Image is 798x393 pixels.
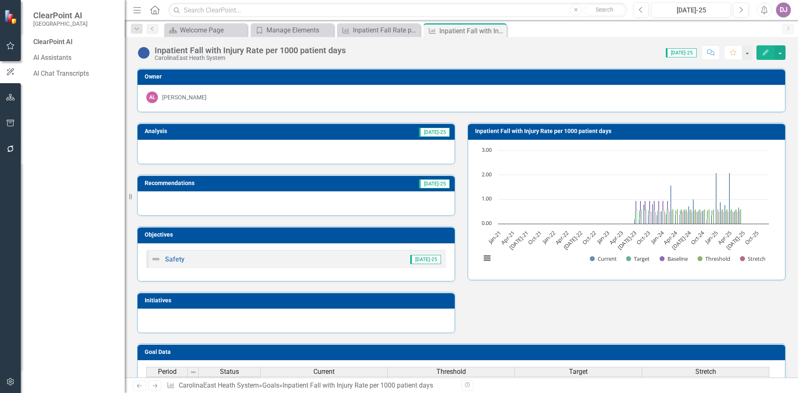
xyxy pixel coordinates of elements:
[145,349,781,355] h3: Goal Data
[671,210,672,224] path: Mar-24, 0.55. Target.
[725,210,727,224] path: Mar-25, 0.55. Target.
[721,210,722,224] path: Feb-25, 0.55. Target.
[436,368,466,376] span: Threshold
[709,211,710,224] path: Nov-24, 0.5. Stretch.
[709,209,710,224] path: Nov-24, 0.6. Threshold.
[626,255,650,262] button: Show Target
[477,146,776,271] div: Chart. Highcharts interactive chart.
[658,200,660,224] path: Dec-23, 0.95. Baseline.
[635,200,637,224] path: Jul-23, 0.95. Baseline.
[680,210,681,224] path: May-24, 0.55. Target.
[654,209,655,224] path: Nov-23, 0.6. Threshold.
[4,10,19,24] img: ClearPoint Strategy
[714,211,715,224] path: Dec-24, 0.5. Stretch.
[696,211,697,224] path: Aug-24, 0.5. Stretch.
[636,209,638,224] path: Jul-23, 0.6. Threshold.
[145,74,781,80] h3: Owner
[720,202,721,224] path: Feb-25, 0.9. Current.
[695,209,696,224] path: Aug-24, 0.6. Threshold.
[653,210,654,224] path: Nov-23, 0.55. Target.
[666,48,697,57] span: [DATE]-25
[697,255,730,262] button: Show Threshold
[707,219,708,224] path: Nov-24, 0.19. Current.
[723,211,724,224] path: Feb-25, 0.5. Stretch.
[732,211,733,224] path: Apr-25, 0.5. Stretch.
[776,2,791,17] div: DJ
[741,211,742,224] path: Jun-25, 0.5. Stretch.
[685,210,686,224] path: Jun-24, 0.55. Target.
[220,368,239,376] span: Status
[677,211,679,224] path: Apr-24, 0.5. Stretch.
[688,206,690,224] path: Jul-24, 0.73. Current.
[262,381,279,389] a: Goals
[690,209,692,224] path: Jul-24, 0.6. Threshold.
[137,46,150,59] img: No Information
[167,381,455,391] div: » »
[694,210,695,224] path: Aug-24, 0.55. Target.
[704,209,705,224] path: Oct-24, 0.6. Threshold.
[652,204,653,224] path: Nov-23, 0.81. Current.
[641,209,642,224] path: Aug-23, 0.6. Threshold.
[180,25,245,35] div: Welcome Page
[657,215,658,224] path: Dec-23, 0.37. Current.
[166,25,245,35] a: Welcome Page
[650,211,652,224] path: Oct-23, 0.5. Stretch.
[654,200,655,224] path: Nov-23, 0.95. Baseline.
[635,229,651,246] text: Oct-23
[686,209,687,224] path: Jun-24, 0.6. Threshold.
[739,210,740,224] path: Jun-25, 0.55. Target.
[738,207,739,224] path: Jun-25, 0.68. Current.
[662,229,679,246] text: Apr-24
[168,3,627,17] input: Search ClearPoint...
[724,229,746,251] text: [DATE]-25
[673,211,674,224] path: Mar-24, 0.5. Stretch.
[562,229,584,251] text: [DATE]-22
[155,46,346,55] div: Inpatient Fall with Injury Rate per 1000 patient days
[697,211,699,224] path: Sep-24, 0.51. Current.
[670,229,692,251] text: [DATE]-24
[722,209,723,224] path: Feb-25, 0.6. Threshold.
[646,211,647,224] path: Sep-23, 0.5. Stretch.
[680,214,681,224] path: May-24, 0.39. Current.
[698,210,699,224] path: Sep-24, 0.55. Target.
[695,368,716,376] span: Stretch
[33,69,116,79] a: AI Chat Transcripts
[641,211,643,224] path: Aug-23, 0.5. Stretch.
[596,6,613,13] span: Search
[734,212,735,224] path: May-25, 0.49. Current.
[669,211,670,224] path: Feb-24, 0.5. Stretch.
[668,209,669,224] path: Feb-24, 0.6. Threshold.
[662,210,663,224] path: Jan-24, 0.55. Target.
[33,53,116,63] a: AI Assistants
[639,219,640,224] path: Aug-23, 0.19. Current.
[482,171,492,178] text: 2.00
[590,255,617,262] button: Show Current
[658,210,659,224] path: Dec-23, 0.55. Target.
[667,210,668,224] path: Feb-24, 0.55. Target.
[717,209,719,224] path: Jan-25, 0.6. Threshold.
[743,229,760,246] text: Oct-25
[703,210,704,224] path: Oct-24, 0.55. Target.
[716,229,733,246] text: Apr-25
[482,146,492,153] text: 3.00
[475,128,781,134] h3: Inpatient Fall with Injury Rate per 1000 patient days
[654,5,728,15] div: [DATE]-25
[703,229,719,246] text: Jan-25
[736,211,738,224] path: May-25, 0.5. Stretch.
[419,128,450,137] span: [DATE]-25
[634,219,635,224] path: Jul-23, 0.2. Current.
[713,209,714,224] path: Dec-24, 0.6. Threshold.
[145,180,332,186] h3: Recommendations
[266,25,332,35] div: Manage Elements
[643,204,645,224] path: Sep-23, 0.8. Current.
[635,210,636,224] path: Jul-23, 0.55. Target.
[659,209,660,224] path: Dec-23, 0.6. Threshold.
[339,25,418,35] a: Inpatient Fall Rate per 1000 patient days
[724,205,726,224] path: Mar-25, 0.78. Current.
[651,2,731,17] button: [DATE]-25
[682,211,683,224] path: May-24, 0.5. Stretch.
[675,210,677,224] path: Apr-24, 0.55. Target.
[730,210,731,224] path: Apr-25, 0.55. Target.
[637,211,638,224] path: Jul-23, 0.5. Stretch.
[702,210,703,224] path: Oct-24, 0.53. Current.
